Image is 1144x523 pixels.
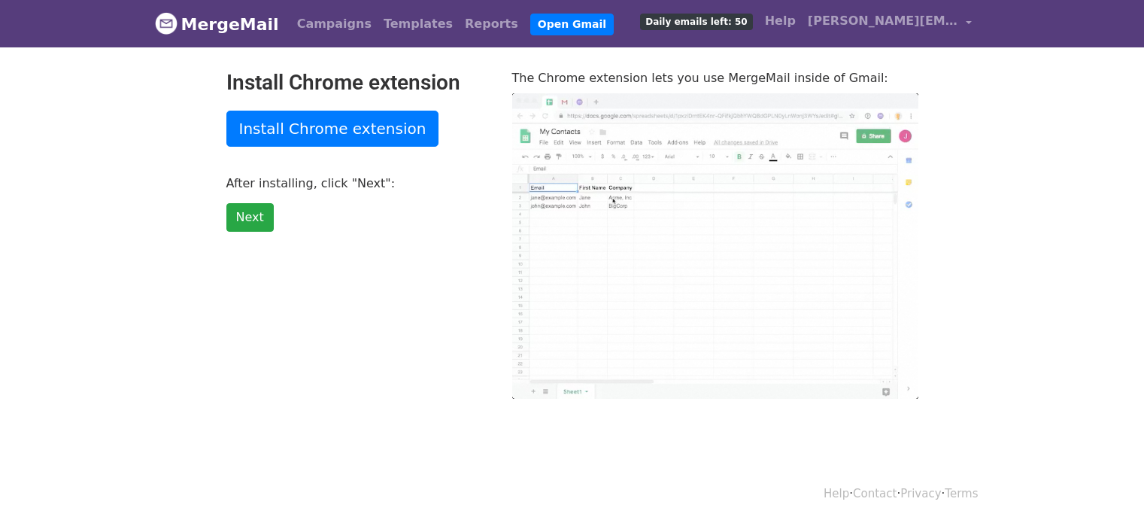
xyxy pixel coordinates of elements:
[226,203,274,232] a: Next
[640,14,752,30] span: Daily emails left: 50
[155,8,279,40] a: MergeMail
[900,487,941,500] a: Privacy
[226,70,490,96] h2: Install Chrome extension
[378,9,459,39] a: Templates
[530,14,614,35] a: Open Gmail
[291,9,378,39] a: Campaigns
[1069,451,1144,523] iframe: Chat Widget
[226,111,439,147] a: Install Chrome extension
[226,175,490,191] p: After installing, click "Next":
[459,9,524,39] a: Reports
[945,487,978,500] a: Terms
[824,487,849,500] a: Help
[853,487,897,500] a: Contact
[155,12,178,35] img: MergeMail logo
[802,6,978,41] a: [PERSON_NAME][EMAIL_ADDRESS][DOMAIN_NAME]
[808,12,958,30] span: [PERSON_NAME][EMAIL_ADDRESS][DOMAIN_NAME]
[512,70,918,86] p: The Chrome extension lets you use MergeMail inside of Gmail:
[759,6,802,36] a: Help
[634,6,758,36] a: Daily emails left: 50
